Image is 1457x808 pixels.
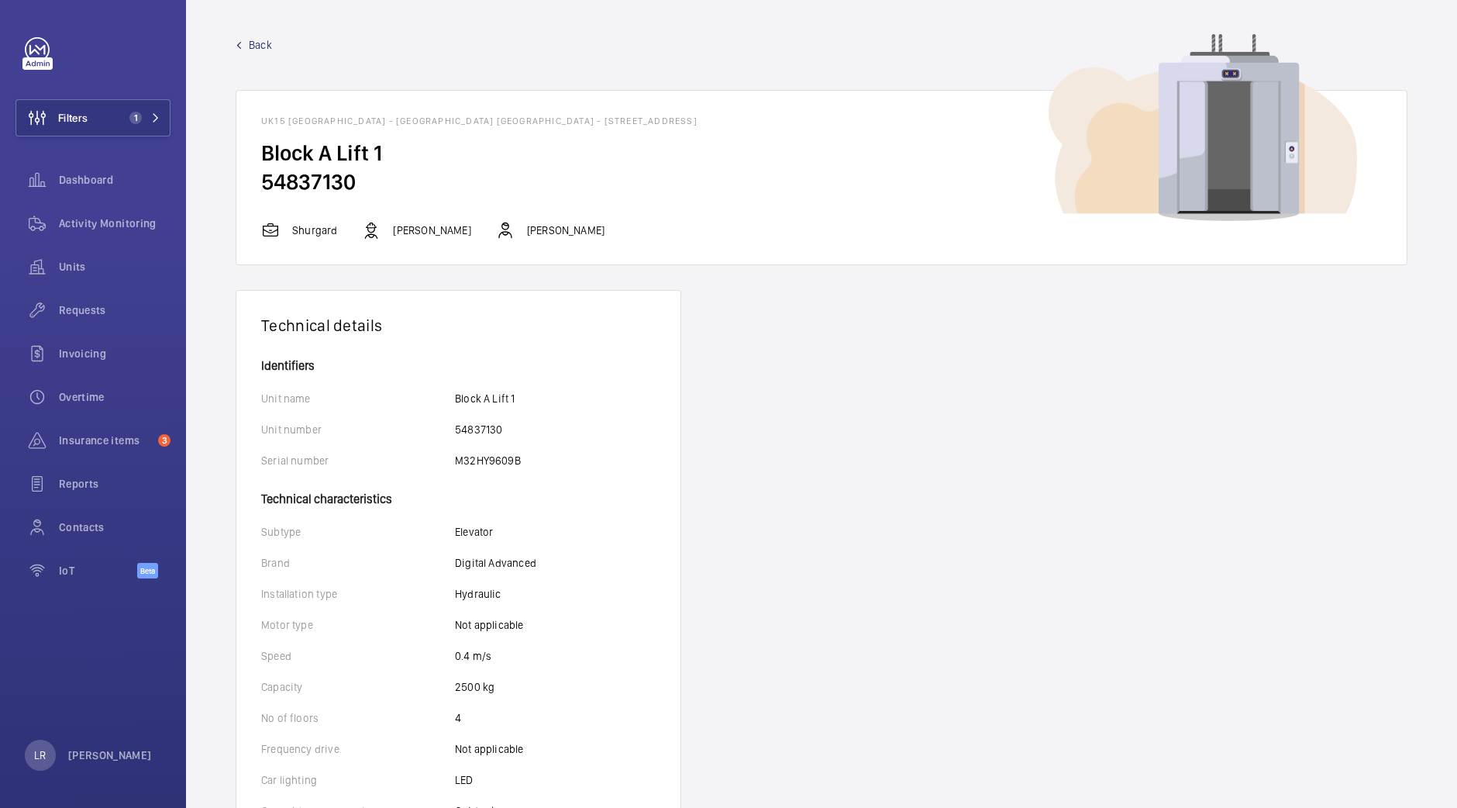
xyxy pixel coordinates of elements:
span: Beta [137,563,158,578]
p: 0.4 m/s [455,648,491,664]
p: Not applicable [455,617,524,633]
p: Block A Lift 1 [455,391,515,406]
span: Requests [59,302,170,318]
span: Insurance items [59,433,152,448]
h1: UK15 [GEOGRAPHIC_DATA] - [GEOGRAPHIC_DATA] [GEOGRAPHIC_DATA] - [STREET_ADDRESS] [261,116,1382,126]
p: Unit number [261,422,455,437]
p: Hydraulic [455,586,501,602]
p: LED [455,772,474,788]
h2: Block A Lift 1 [261,139,1382,167]
p: Subtype [261,524,455,540]
h1: Technical details [261,316,656,335]
span: IoT [59,563,137,578]
span: Units [59,259,170,275]
p: Shurgard [292,223,337,238]
span: Back [249,37,272,53]
p: Frequency drive [261,741,455,757]
p: [PERSON_NAME] [68,748,152,763]
p: Digital Advanced [455,555,536,571]
span: Reports [59,476,170,492]
span: Invoicing [59,346,170,361]
p: [PERSON_NAME] [393,223,470,238]
p: Elevator [455,524,493,540]
p: Motor type [261,617,455,633]
p: Unit name [261,391,455,406]
p: 54837130 [455,422,502,437]
span: Contacts [59,520,170,535]
p: Installation type [261,586,455,602]
p: M32HY9609B [455,453,521,468]
span: 3 [158,434,170,447]
p: 4 [455,710,461,726]
span: 1 [129,112,142,124]
h4: Technical characteristics [261,484,656,506]
p: Brand [261,555,455,571]
span: Dashboard [59,172,170,188]
span: Activity Monitoring [59,216,170,231]
p: 2500 kg [455,679,494,695]
span: Filters [58,110,88,126]
button: Filters1 [15,99,170,136]
img: device image [1049,34,1357,222]
p: Not applicable [455,741,524,757]
p: Speed [261,648,455,664]
p: [PERSON_NAME] [527,223,604,238]
p: No of floors [261,710,455,726]
h4: Identifiers [261,360,656,372]
p: Serial number [261,453,455,468]
span: Overtime [59,389,170,405]
p: Capacity [261,679,455,695]
h2: 54837130 [261,167,1382,196]
p: Car lighting [261,772,455,788]
p: LR [34,748,46,763]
